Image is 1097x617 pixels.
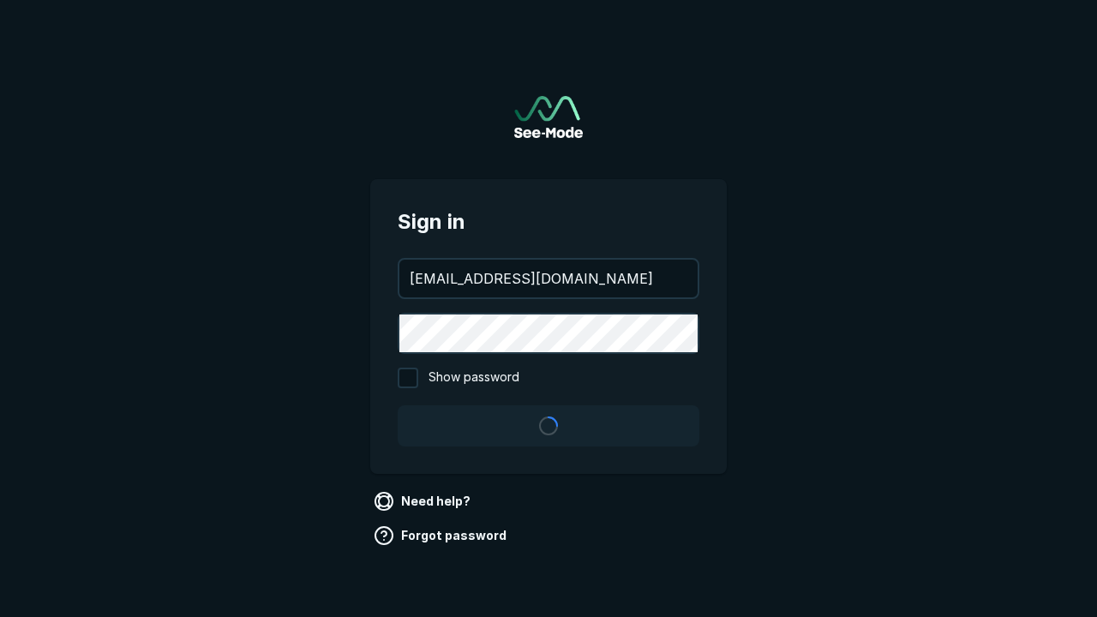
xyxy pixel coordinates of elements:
input: your@email.com [399,260,698,297]
span: Show password [429,368,519,388]
img: See-Mode Logo [514,96,583,138]
a: Go to sign in [514,96,583,138]
span: Sign in [398,207,699,237]
a: Forgot password [370,522,513,549]
a: Need help? [370,488,477,515]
